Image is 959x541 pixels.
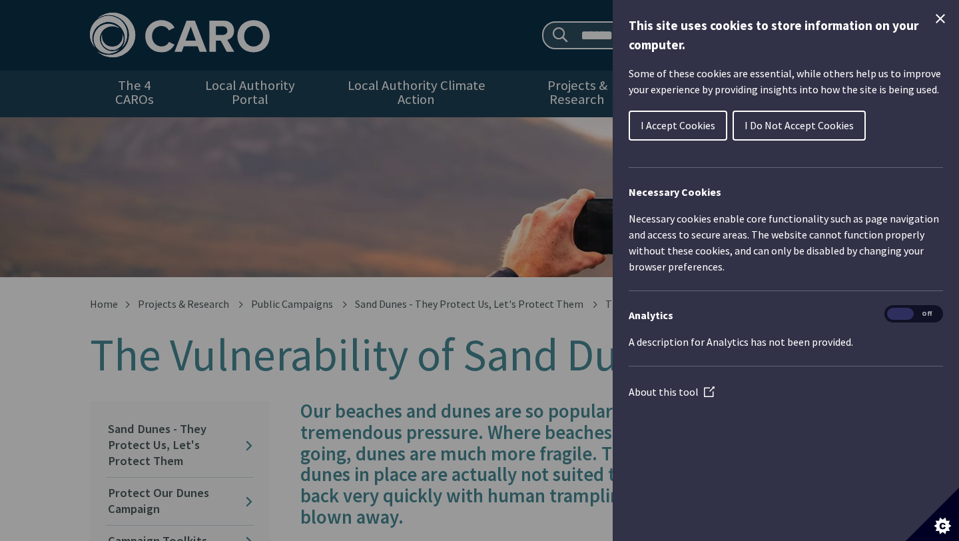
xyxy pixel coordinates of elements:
button: I Accept Cookies [629,111,727,141]
h2: Necessary Cookies [629,184,943,200]
span: I Accept Cookies [641,119,715,132]
button: Close Cookie Control [932,11,948,27]
button: I Do Not Accept Cookies [733,111,866,141]
span: On [887,308,914,320]
button: Set cookie preferences [906,488,959,541]
h3: Analytics [629,307,943,323]
a: About this tool [629,385,715,398]
span: Off [914,308,940,320]
p: Necessary cookies enable core functionality such as page navigation and access to secure areas. T... [629,211,943,274]
p: Some of these cookies are essential, while others help us to improve your experience by providing... [629,65,943,97]
span: I Do Not Accept Cookies [745,119,854,132]
p: A description for Analytics has not been provided. [629,334,943,350]
h1: This site uses cookies to store information on your computer. [629,16,943,55]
